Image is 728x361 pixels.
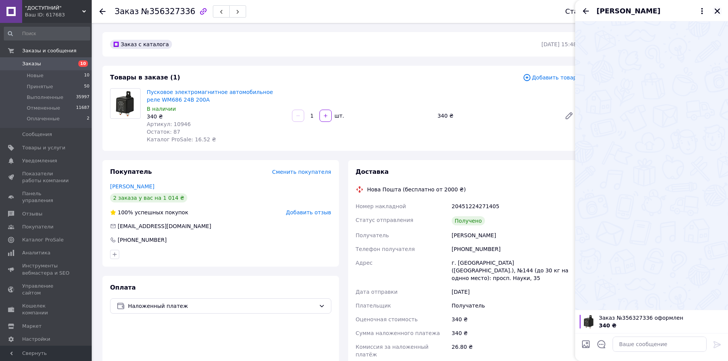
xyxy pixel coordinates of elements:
input: Поиск [4,27,90,40]
span: Получатель [356,232,389,238]
span: Инструменты вебмастера и SEO [22,262,71,276]
span: Отмененные [27,105,60,112]
span: 10 [78,60,88,67]
span: Заказ №356327336 оформлен [599,314,723,322]
span: Отзывы [22,210,42,217]
span: Принятые [27,83,53,90]
div: 340 ₴ [450,326,578,340]
span: Заказы [22,60,41,67]
div: [PERSON_NAME] [450,228,578,242]
span: Артикул: 10946 [147,121,191,127]
span: Сменить покупателя [272,169,331,175]
span: Товары в заказе (1) [110,74,180,81]
span: Товары и услуги [22,144,65,151]
span: Панель управления [22,190,71,204]
span: Маркет [22,323,42,330]
span: Сообщения [22,131,52,138]
span: Оплаченные [27,115,60,122]
span: Выполненные [27,94,63,101]
div: Получатель [450,299,578,312]
img: 3952090450_w100_h100_puskovoe-elektromagnitnoe-avtomobilnoe.jpg [582,315,596,329]
button: [PERSON_NAME] [597,6,707,16]
span: [PERSON_NAME] [597,6,660,16]
span: Аналитика [22,249,50,256]
span: Телефон получателя [356,246,415,252]
span: Номер накладной [356,203,406,209]
span: Дата отправки [356,289,398,295]
span: Добавить товар [523,73,577,82]
img: Пусковое электромагнитное автомобильное реле WM686 24В 200A [110,91,140,117]
button: Открыть шаблоны ответов [597,339,606,349]
span: 11687 [76,105,89,112]
span: Адрес [356,260,373,266]
span: 35997 [76,94,89,101]
div: Нова Пошта (бесплатно от 2000 ₴) [365,186,468,193]
span: Настройки [22,336,50,343]
span: Заказы и сообщения [22,47,76,54]
span: Заказ [115,7,139,16]
span: Наложенный платеж [128,302,316,310]
button: Закрыть [713,6,722,16]
div: Вернуться назад [99,8,105,15]
div: 340 ₴ [435,110,558,121]
span: Покупатели [22,223,54,230]
time: [DATE] 15:48 [542,41,577,47]
div: [PHONE_NUMBER] [117,236,167,244]
span: №356327336 [141,7,195,16]
span: Оплата [110,284,136,291]
a: [PERSON_NAME] [110,183,154,189]
span: 2 [87,115,89,122]
span: Оценочная стоимость [356,316,418,322]
span: 10 [84,72,89,79]
button: Назад [581,6,590,16]
div: 340 ₴ [450,312,578,326]
div: 2 заказа у вас на 1 014 ₴ [110,193,187,202]
span: Новые [27,72,44,79]
span: Каталог ProSale: 16.52 ₴ [147,136,216,142]
span: Остаток: 87 [147,129,180,135]
span: В наличии [147,106,176,112]
span: 340 ₴ [599,322,616,329]
span: Сумма наложенного платежа [356,330,440,336]
span: Комиссия за наложенный платёж [356,344,429,358]
div: [PHONE_NUMBER] [450,242,578,256]
span: Статус отправления [356,217,413,223]
span: "ДОСТУПНИЙ" [25,5,82,11]
span: [EMAIL_ADDRESS][DOMAIN_NAME] [118,223,211,229]
div: Ваш ID: 617683 [25,11,92,18]
div: шт. [332,112,345,120]
span: Уведомления [22,157,57,164]
span: Кошелек компании [22,303,71,316]
div: Получено [452,216,485,225]
a: Редактировать [561,108,577,123]
span: Каталог ProSale [22,236,63,243]
div: Заказ с каталога [110,40,172,49]
span: 100% [118,209,133,215]
div: 20451224271405 [450,199,578,213]
span: Доставка [356,168,389,175]
div: 340 ₴ [147,113,286,120]
div: Статус заказа [565,8,616,15]
span: Добавить отзыв [286,209,331,215]
span: Показатели работы компании [22,170,71,184]
span: Плательщик [356,303,391,309]
div: успешных покупок [110,209,188,216]
span: Управление сайтом [22,283,71,296]
a: Пусковое электромагнитное автомобильное реле WM686 24В 200A [147,89,273,103]
div: [DATE] [450,285,578,299]
span: 50 [84,83,89,90]
span: Покупатель [110,168,152,175]
div: г. [GEOGRAPHIC_DATA] ([GEOGRAPHIC_DATA].), №144 (до 30 кг на однно место): просп. Науки, 35 [450,256,578,285]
